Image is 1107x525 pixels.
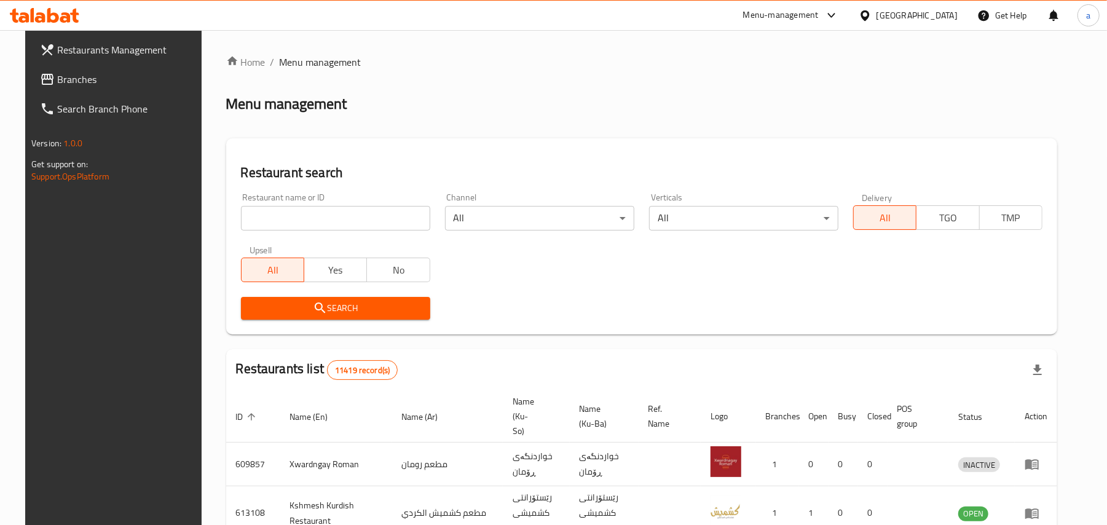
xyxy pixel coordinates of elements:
div: INACTIVE [958,457,1000,472]
span: Name (Ku-So) [513,394,555,438]
div: Menu [1025,457,1047,472]
button: Search [241,297,430,320]
button: TGO [916,205,979,230]
a: Search Branch Phone [30,94,210,124]
td: 609857 [226,443,280,486]
td: 0 [858,443,888,486]
span: No [372,261,425,279]
span: INACTIVE [958,458,1000,472]
span: Yes [309,261,362,279]
button: All [853,205,916,230]
td: 0 [799,443,829,486]
div: Menu [1025,506,1047,521]
a: Home [226,55,266,69]
span: ID [236,409,259,424]
td: خواردنگەی ڕۆمان [503,443,570,486]
div: Export file [1023,355,1052,385]
div: Total records count [327,360,398,380]
span: All [859,209,912,227]
h2: Restaurants list [236,360,398,380]
span: Branches [57,72,200,87]
span: Status [958,409,998,424]
span: Menu management [280,55,361,69]
span: Name (Ku-Ba) [580,401,624,431]
th: Busy [829,390,858,443]
span: Version: [31,135,61,151]
a: Branches [30,65,210,94]
nav: breadcrumb [226,55,1057,69]
button: Yes [304,258,367,282]
span: TGO [921,209,974,227]
td: خواردنگەی ڕۆمان [570,443,639,486]
h2: Restaurant search [241,164,1042,182]
input: Search for restaurant name or ID.. [241,206,430,231]
label: Upsell [250,245,272,254]
th: Branches [756,390,799,443]
div: [GEOGRAPHIC_DATA] [877,9,958,22]
span: Name (Ar) [401,409,454,424]
img: Xwardngay Roman [711,446,741,477]
th: Logo [701,390,756,443]
td: 1 [756,443,799,486]
button: TMP [979,205,1042,230]
span: Ref. Name [648,401,686,431]
span: All [246,261,299,279]
li: / [270,55,275,69]
span: 1.0.0 [63,135,82,151]
span: 11419 record(s) [328,365,397,376]
span: Get support on: [31,156,88,172]
span: a [1086,9,1090,22]
span: OPEN [958,507,988,521]
td: 0 [829,443,858,486]
h2: Menu management [226,94,347,114]
label: Delivery [862,193,892,202]
td: Xwardngay Roman [280,443,392,486]
span: TMP [985,209,1038,227]
span: Name (En) [290,409,344,424]
th: Closed [858,390,888,443]
th: Open [799,390,829,443]
span: Search Branch Phone [57,101,200,116]
span: Restaurants Management [57,42,200,57]
a: Restaurants Management [30,35,210,65]
button: All [241,258,304,282]
span: POS group [897,401,934,431]
td: مطعم رومان [392,443,503,486]
div: Menu-management [743,8,819,23]
a: Support.OpsPlatform [31,168,109,184]
th: Action [1015,390,1057,443]
div: All [649,206,838,231]
div: All [445,206,634,231]
button: No [366,258,430,282]
span: Search [251,301,420,316]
